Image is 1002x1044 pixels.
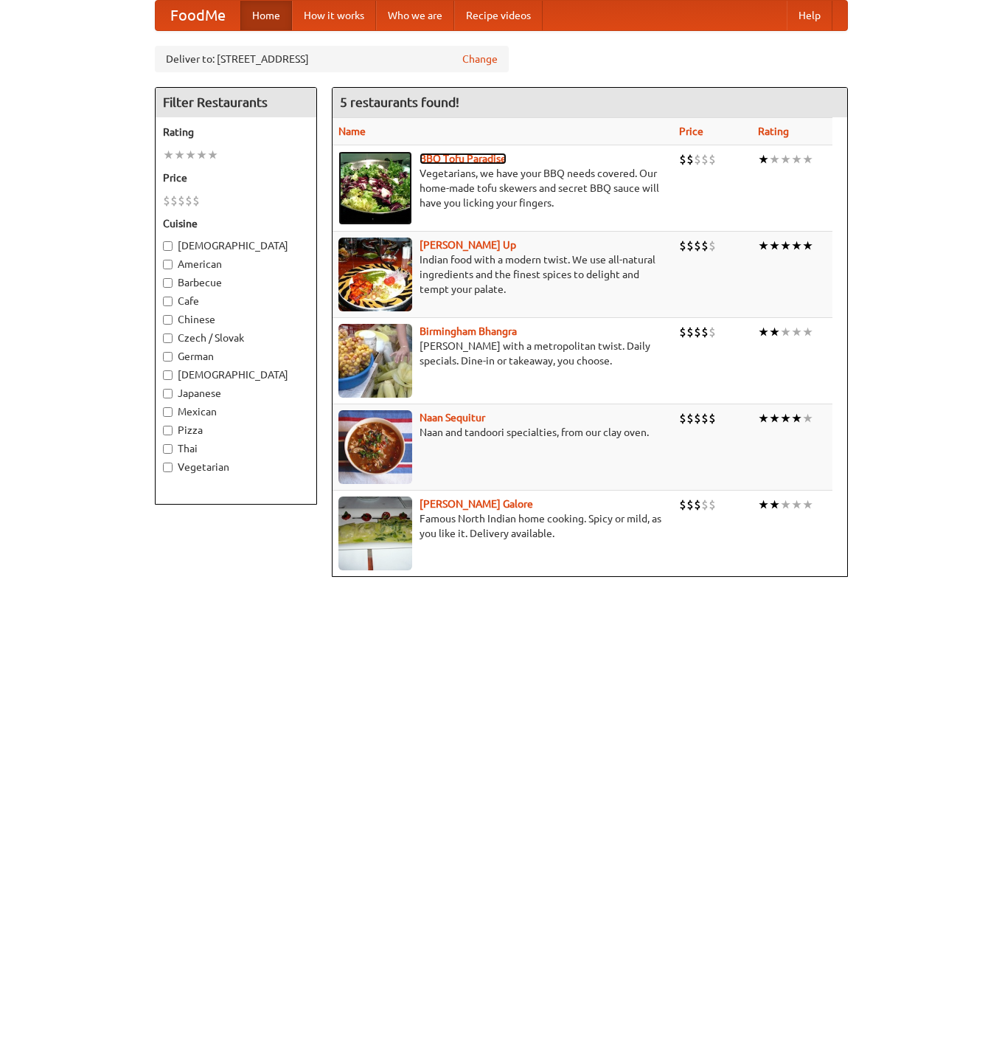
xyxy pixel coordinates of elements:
[769,238,780,254] li: ★
[163,460,309,474] label: Vegetarian
[338,125,366,137] a: Name
[338,497,412,570] img: currygalore.jpg
[163,294,309,308] label: Cafe
[163,312,309,327] label: Chinese
[163,297,173,306] input: Cafe
[769,497,780,513] li: ★
[174,147,185,163] li: ★
[758,410,769,426] li: ★
[780,497,791,513] li: ★
[758,238,769,254] li: ★
[709,497,716,513] li: $
[802,410,813,426] li: ★
[163,367,309,382] label: [DEMOGRAPHIC_DATA]
[791,238,802,254] li: ★
[163,463,173,472] input: Vegetarian
[709,410,716,426] li: $
[758,324,769,340] li: ★
[694,497,701,513] li: $
[163,238,309,253] label: [DEMOGRAPHIC_DATA]
[163,241,173,251] input: [DEMOGRAPHIC_DATA]
[163,407,173,417] input: Mexican
[338,238,412,311] img: curryup.jpg
[694,238,701,254] li: $
[769,410,780,426] li: ★
[420,412,485,424] a: Naan Sequitur
[791,151,802,167] li: ★
[163,278,173,288] input: Barbecue
[163,193,170,209] li: $
[802,497,813,513] li: ★
[338,425,668,440] p: Naan and tandoori specialties, from our clay oven.
[686,238,694,254] li: $
[758,151,769,167] li: ★
[163,170,309,185] h5: Price
[156,88,316,117] h4: Filter Restaurants
[454,1,543,30] a: Recipe videos
[686,497,694,513] li: $
[163,441,309,456] label: Thai
[207,147,218,163] li: ★
[802,324,813,340] li: ★
[791,410,802,426] li: ★
[338,511,668,541] p: Famous North Indian home cooking. Spicy or mild, as you like it. Delivery available.
[679,497,686,513] li: $
[709,238,716,254] li: $
[694,324,701,340] li: $
[709,324,716,340] li: $
[802,238,813,254] li: ★
[192,193,200,209] li: $
[163,404,309,419] label: Mexican
[791,497,802,513] li: ★
[163,349,309,364] label: German
[376,1,454,30] a: Who we are
[679,238,686,254] li: $
[701,238,709,254] li: $
[163,333,173,343] input: Czech / Slovak
[780,238,791,254] li: ★
[679,324,686,340] li: $
[420,498,533,510] a: [PERSON_NAME] Galore
[420,153,507,165] b: BBQ Tofu Paradise
[787,1,832,30] a: Help
[420,239,516,251] a: [PERSON_NAME] Up
[163,315,173,325] input: Chinese
[338,324,412,398] img: bhangra.jpg
[338,252,668,297] p: Indian food with a modern twist. We use all-natural ingredients and the finest spices to delight ...
[694,151,701,167] li: $
[338,410,412,484] img: naansequitur.jpg
[679,125,703,137] a: Price
[338,339,668,368] p: [PERSON_NAME] with a metropolitan twist. Daily specials. Dine-in or takeaway, you choose.
[163,389,173,398] input: Japanese
[163,125,309,139] h5: Rating
[791,324,802,340] li: ★
[701,497,709,513] li: $
[420,325,517,337] a: Birmingham Bhangra
[340,95,459,109] ng-pluralize: 5 restaurants found!
[686,410,694,426] li: $
[701,324,709,340] li: $
[769,324,780,340] li: ★
[170,193,178,209] li: $
[185,193,192,209] li: $
[802,151,813,167] li: ★
[462,52,498,66] a: Change
[780,151,791,167] li: ★
[156,1,240,30] a: FoodMe
[163,352,173,362] input: German
[701,410,709,426] li: $
[163,331,309,345] label: Czech / Slovak
[758,125,789,137] a: Rating
[163,423,309,438] label: Pizza
[163,370,173,380] input: [DEMOGRAPHIC_DATA]
[185,147,196,163] li: ★
[769,151,780,167] li: ★
[163,275,309,290] label: Barbecue
[163,426,173,435] input: Pizza
[155,46,509,72] div: Deliver to: [STREET_ADDRESS]
[709,151,716,167] li: $
[338,151,412,225] img: tofuparadise.jpg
